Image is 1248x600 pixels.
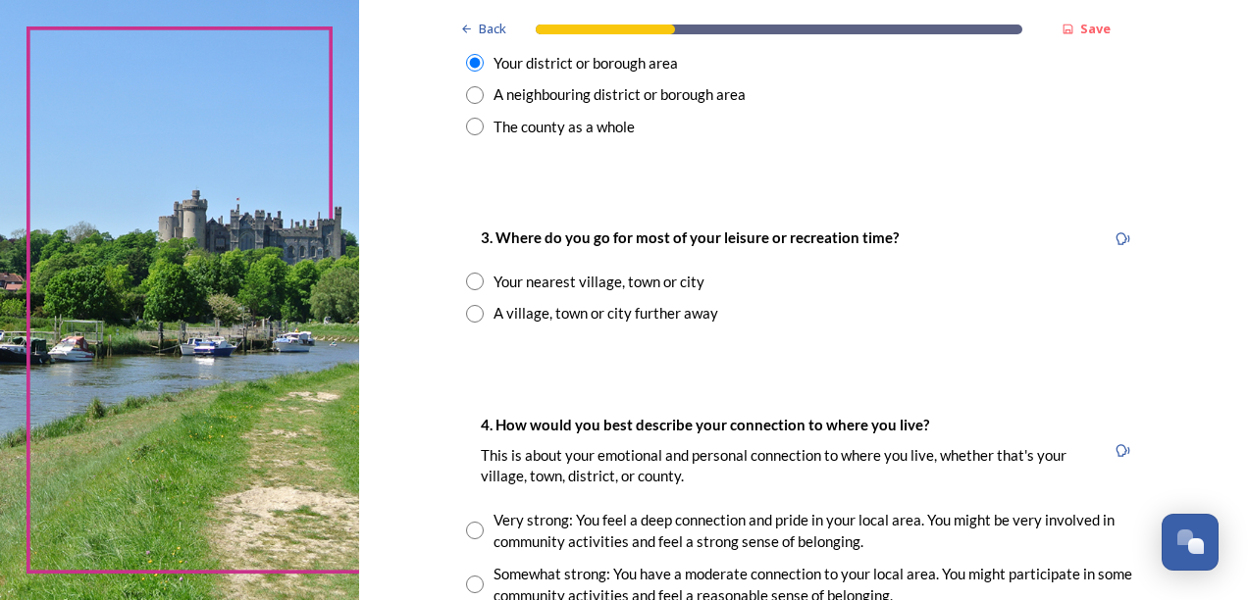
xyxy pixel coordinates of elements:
[494,52,678,75] div: Your district or borough area
[494,83,746,106] div: A neighbouring district or borough area
[1080,20,1111,37] strong: Save
[481,228,899,246] strong: 3. Where do you go for most of your leisure or recreation time?
[494,116,635,138] div: The county as a whole
[481,445,1091,487] p: This is about your emotional and personal connection to where you live, whether that's your villa...
[494,509,1141,553] div: Very strong: You feel a deep connection and pride in your local area. You might be very involved ...
[494,271,704,293] div: Your nearest village, town or city
[481,416,929,433] strong: 4. How would you best describe your connection to where you live?
[1162,514,1219,571] button: Open Chat
[479,20,506,38] span: Back
[494,302,718,325] div: A village, town or city further away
